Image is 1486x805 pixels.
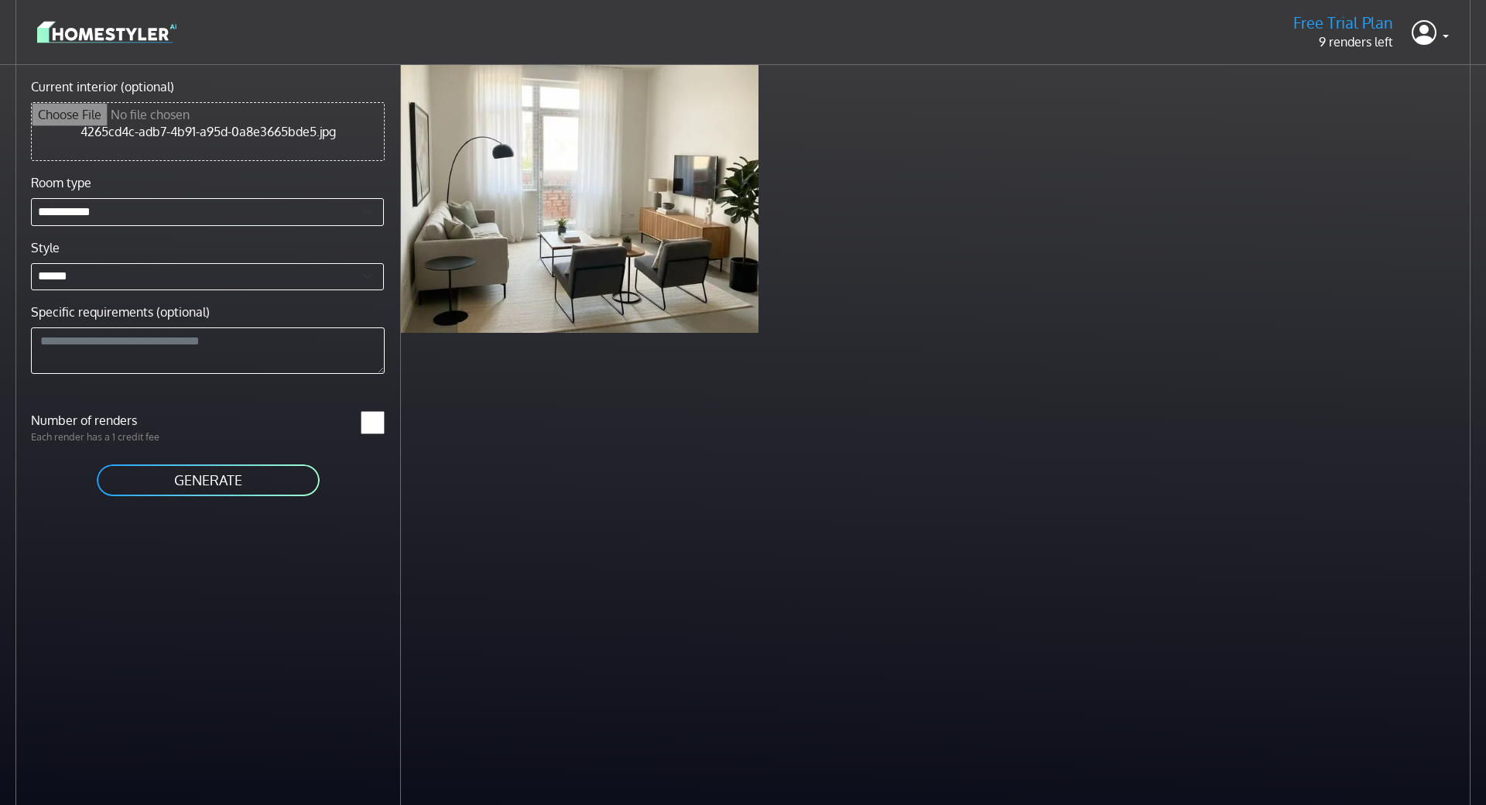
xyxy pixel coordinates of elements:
button: GENERATE [95,463,321,498]
label: Number of renders [22,411,208,430]
p: 9 renders left [1293,33,1393,51]
img: logo-3de290ba35641baa71223ecac5eacb59cb85b4c7fdf211dc9aaecaaee71ea2f8.svg [37,19,176,46]
label: Room type [31,173,91,192]
label: Style [31,238,60,257]
p: Each render has a 1 credit fee [22,430,208,444]
label: Specific requirements (optional) [31,303,210,321]
label: Current interior (optional) [31,77,174,96]
h5: Free Trial Plan [1293,13,1393,33]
